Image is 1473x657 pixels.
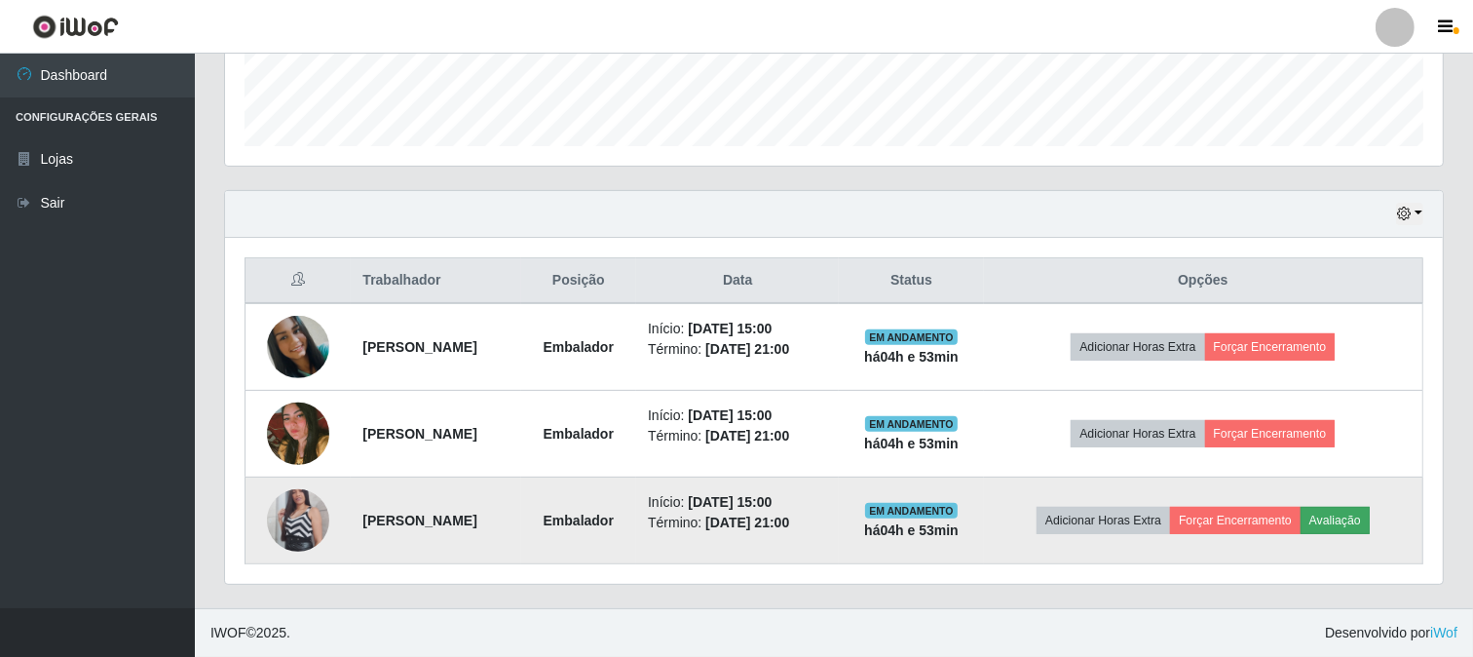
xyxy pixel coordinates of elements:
[648,513,827,533] li: Término:
[32,15,119,39] img: CoreUI Logo
[362,426,476,442] strong: [PERSON_NAME]
[688,407,772,423] time: [DATE] 15:00
[864,349,959,365] strong: há 04 h e 53 min
[1325,623,1457,643] span: Desenvolvido por
[521,258,637,304] th: Posição
[864,436,959,451] strong: há 04 h e 53 min
[210,625,246,640] span: IWOF
[544,339,614,355] strong: Embalador
[544,426,614,442] strong: Embalador
[984,258,1423,304] th: Opções
[362,513,476,528] strong: [PERSON_NAME]
[865,503,958,519] span: EM ANDAMENTO
[1430,625,1457,640] a: iWof
[705,515,789,530] time: [DATE] 21:00
[267,316,329,378] img: 1693608079370.jpeg
[1205,420,1336,447] button: Forçar Encerramento
[648,319,827,339] li: Início:
[705,341,789,357] time: [DATE] 21:00
[864,522,959,538] strong: há 04 h e 53 min
[351,258,520,304] th: Trabalhador
[267,387,329,480] img: 1698076320075.jpeg
[362,339,476,355] strong: [PERSON_NAME]
[648,426,827,446] li: Término:
[210,623,290,643] span: © 2025 .
[648,406,827,426] li: Início:
[636,258,839,304] th: Data
[1037,507,1170,534] button: Adicionar Horas Extra
[688,494,772,510] time: [DATE] 15:00
[705,428,789,444] time: [DATE] 21:00
[1170,507,1301,534] button: Forçar Encerramento
[648,339,827,360] li: Término:
[1071,420,1204,447] button: Adicionar Horas Extra
[865,416,958,432] span: EM ANDAMENTO
[267,465,329,576] img: 1703785575739.jpeg
[544,513,614,528] strong: Embalador
[839,258,983,304] th: Status
[1301,507,1370,534] button: Avaliação
[648,492,827,513] li: Início:
[1205,333,1336,361] button: Forçar Encerramento
[1071,333,1204,361] button: Adicionar Horas Extra
[688,321,772,336] time: [DATE] 15:00
[865,329,958,345] span: EM ANDAMENTO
